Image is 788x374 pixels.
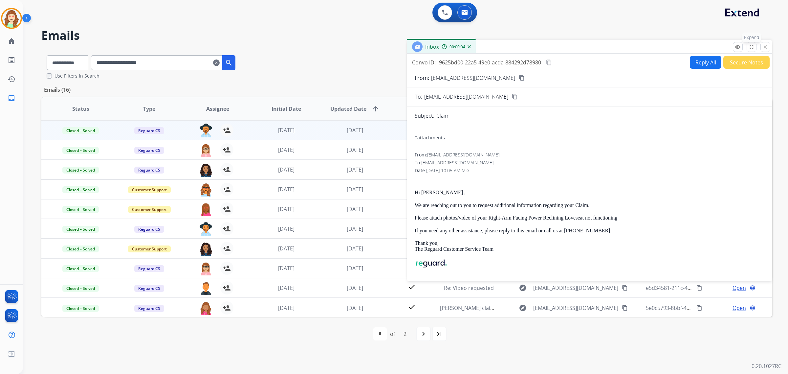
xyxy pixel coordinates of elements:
mat-icon: arrow_upward [372,105,380,113]
p: From: [415,74,429,82]
img: avatar [2,9,21,28]
mat-icon: content_copy [546,59,552,65]
mat-icon: language [750,305,755,311]
mat-icon: person_add [223,185,231,193]
p: Thank you, The Reguard Customer Service Team [415,240,764,252]
p: 0.20.1027RC [752,362,781,370]
span: [DATE] [278,127,295,134]
span: [DATE] [347,146,363,153]
p: Subject: [415,112,434,120]
img: agent-avatar [199,202,212,216]
button: Expand [747,42,756,52]
span: Open [733,284,746,292]
mat-icon: content_copy [696,305,702,311]
span: [DATE] [347,127,363,134]
mat-icon: person_add [223,225,231,233]
span: Closed – Solved [62,167,99,174]
span: [DATE] [278,186,295,193]
span: Updated Date [330,105,366,113]
span: Closed – Solved [62,206,99,213]
span: [DATE] [347,284,363,292]
mat-icon: person_add [223,304,231,312]
span: [DATE] [278,225,295,232]
img: agent-avatar [199,222,212,236]
span: Closed – Solved [62,285,99,292]
span: [DATE] [278,265,295,272]
span: Customer Support [128,186,171,193]
span: [DATE] [278,205,295,213]
span: Closed – Solved [62,186,99,193]
mat-icon: person_add [223,245,231,252]
span: [DATE] [278,166,295,173]
mat-icon: content_copy [622,285,628,291]
span: [DATE] [347,166,363,173]
p: Please attach photos/video of your Right-Arm Facing Power Reclining Loveseat not functioning. [415,215,764,221]
span: [EMAIL_ADDRESS][DOMAIN_NAME] [533,304,618,312]
mat-icon: content_copy [696,285,702,291]
span: Closed – Solved [62,265,99,272]
mat-icon: clear [213,59,220,67]
div: Date: [415,167,764,174]
h2: Emails [41,29,772,42]
p: Claim [436,112,449,120]
span: Assignee [206,105,229,113]
mat-icon: fullscreen [749,44,755,50]
div: To: [415,159,764,166]
mat-icon: inbox [8,94,15,102]
mat-icon: remove_red_eye [735,44,741,50]
span: Reguard CS [134,167,164,174]
span: Reguard CS [134,285,164,292]
mat-icon: history [8,75,15,83]
span: 9625bd00-22a5-49e0-acda-884292d78980 [439,59,541,66]
img: agent-avatar [199,183,212,197]
span: Closed – Solved [62,245,99,252]
span: Customer Support [128,245,171,252]
mat-icon: search [225,59,233,67]
button: Secure Notes [723,56,770,69]
span: Reguard CS [134,127,164,134]
mat-icon: navigate_next [420,330,427,338]
span: Reguard CS [134,147,164,154]
span: [DATE] [347,225,363,232]
span: [DATE] [278,245,295,252]
span: [EMAIL_ADDRESS][DOMAIN_NAME] [427,152,499,158]
div: of [390,330,395,338]
div: 2 [398,327,412,340]
span: [EMAIL_ADDRESS][DOMAIN_NAME] [533,284,618,292]
mat-icon: content_copy [622,305,628,311]
span: [DATE] [347,186,363,193]
mat-icon: language [750,285,755,291]
span: Closed – Solved [62,127,99,134]
span: [EMAIL_ADDRESS][DOMAIN_NAME] [424,93,508,101]
span: [DATE] [347,245,363,252]
mat-icon: person_add [223,146,231,154]
div: From: [415,152,764,158]
span: [DATE] [347,265,363,272]
span: Closed – Solved [62,226,99,233]
mat-icon: person_add [223,126,231,134]
mat-icon: list_alt [8,56,15,64]
img: agent-avatar [199,301,212,315]
mat-icon: content_copy [512,94,518,100]
button: Reply All [690,56,721,69]
label: Use Filters In Search [55,73,99,79]
p: If you need any other assistance, please reply to this email or call us at [PHONE_NUMBER]. [415,228,764,234]
span: [EMAIL_ADDRESS][DOMAIN_NAME] [421,159,493,166]
p: We are reaching out to you to request additional information regarding your Claim. [415,202,764,208]
span: [DATE] [347,205,363,213]
mat-icon: home [8,37,15,45]
mat-icon: content_copy [519,75,525,81]
span: [DATE] [278,284,295,292]
span: Status [72,105,89,113]
mat-icon: explore [519,284,527,292]
mat-icon: check [408,303,416,311]
span: Re: Video requested [444,284,494,292]
span: Reguard CS [134,305,164,312]
span: 00:00:04 [449,44,465,50]
img: agent-avatar [199,242,212,256]
span: Closed – Solved [62,147,99,154]
span: [DATE] 10:05 AM MDT [426,167,471,174]
img: agent-avatar [199,124,212,137]
mat-icon: explore [519,304,527,312]
div: attachments [415,134,445,141]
